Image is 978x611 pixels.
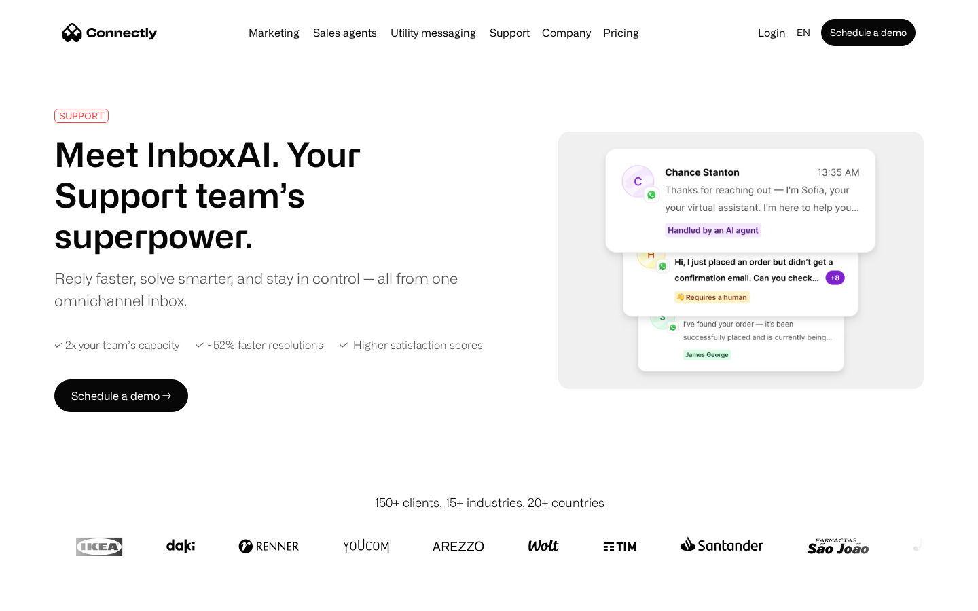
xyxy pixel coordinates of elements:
[54,379,188,412] a: Schedule a demo →
[54,339,179,352] div: ✓ 2x your team’s capacity
[54,267,467,312] div: Reply faster, solve smarter, and stay in control — all from one omnichannel inbox.
[59,111,104,121] div: SUPPORT
[385,27,482,38] a: Utility messaging
[196,339,323,352] div: ✓ ~52% faster resolutions
[27,587,81,606] ul: Language list
[753,23,791,42] a: Login
[243,27,305,38] a: Marketing
[542,23,591,42] div: Company
[54,134,467,256] h1: Meet InboxAI. Your Support team’s superpower.
[14,586,81,606] aside: Language selected: English
[821,19,916,46] a: Schedule a demo
[340,339,483,352] div: ✓ Higher satisfaction scores
[797,23,810,42] div: en
[374,494,604,512] div: 150+ clients, 15+ industries, 20+ countries
[308,27,382,38] a: Sales agents
[484,27,535,38] a: Support
[598,27,645,38] a: Pricing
